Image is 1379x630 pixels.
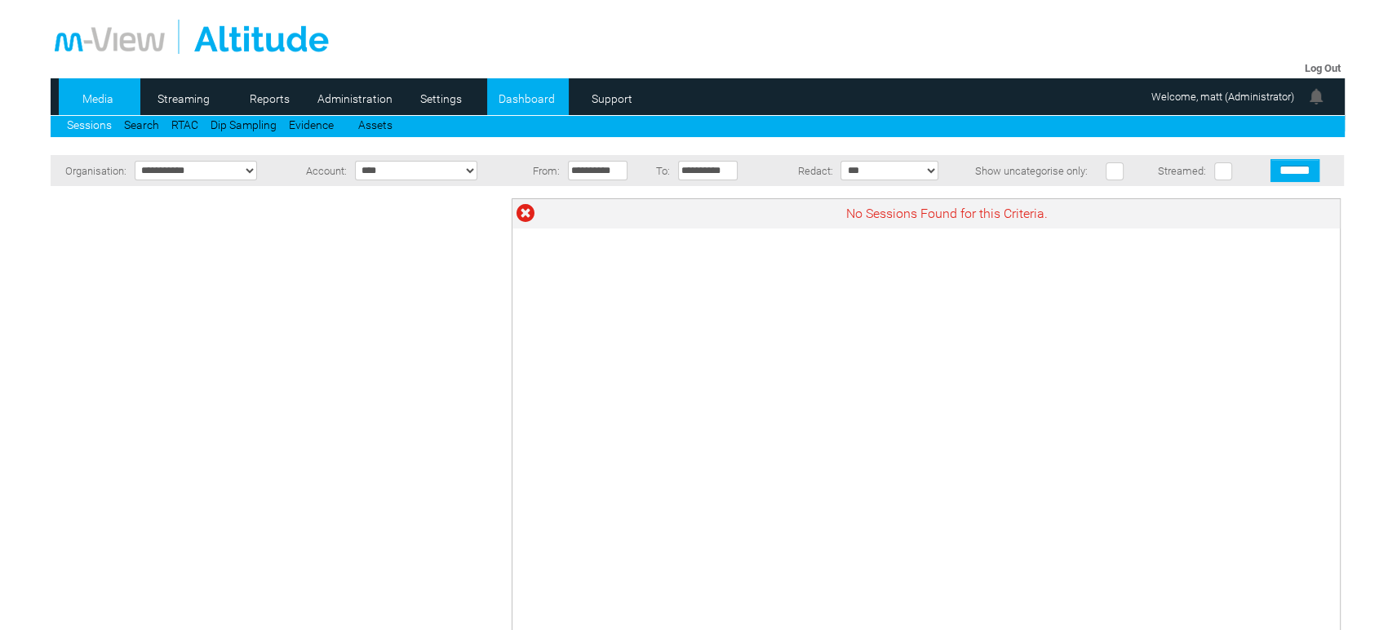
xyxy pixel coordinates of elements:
a: Media [59,87,138,111]
span: Streamed: [1158,165,1206,177]
a: Search [124,118,159,131]
span: No Sessions Found for this Criteria. [846,206,1048,221]
a: Streaming [144,87,224,111]
a: Log Out [1305,62,1341,74]
a: Sessions [67,118,112,131]
a: Evidence [289,118,334,131]
td: From: [521,155,564,186]
a: Dashboard [487,87,566,111]
td: To: [647,155,674,186]
span: Show uncategorise only: [975,165,1088,177]
a: Settings [401,87,481,111]
td: Organisation: [51,155,131,186]
span: Welcome, matt (Administrator) [1151,91,1294,103]
img: bell24.png [1306,87,1326,106]
a: Support [573,87,652,111]
td: Account: [290,155,351,186]
a: Administration [316,87,395,111]
a: Dip Sampling [211,118,277,131]
a: Reports [230,87,309,111]
a: Assets [358,118,392,131]
a: RTAC [171,118,198,131]
td: Redact: [756,155,836,186]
